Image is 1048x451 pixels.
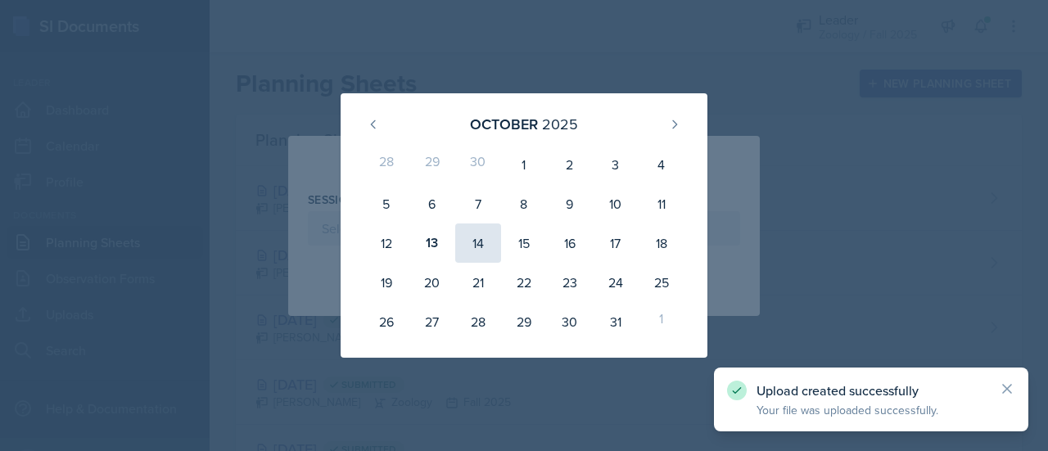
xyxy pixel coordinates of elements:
div: 7 [455,184,501,223]
div: 30 [455,145,501,184]
div: 10 [593,184,639,223]
div: 23 [547,263,593,302]
div: 20 [409,263,455,302]
div: 2025 [542,113,578,135]
div: 5 [364,184,409,223]
div: 3 [593,145,639,184]
div: 28 [364,145,409,184]
div: 31 [593,302,639,341]
div: 15 [501,223,547,263]
div: 6 [409,184,455,223]
div: 2 [547,145,593,184]
div: 21 [455,263,501,302]
div: 16 [547,223,593,263]
div: 8 [501,184,547,223]
div: 18 [639,223,684,263]
div: 30 [547,302,593,341]
div: 17 [593,223,639,263]
p: Your file was uploaded successfully. [757,402,986,418]
div: 1 [501,145,547,184]
div: October [470,113,538,135]
div: 22 [501,263,547,302]
p: Upload created successfully [757,382,986,399]
div: 1 [639,302,684,341]
div: 9 [547,184,593,223]
div: 25 [639,263,684,302]
div: 27 [409,302,455,341]
div: 26 [364,302,409,341]
div: 29 [409,145,455,184]
div: 12 [364,223,409,263]
div: 19 [364,263,409,302]
div: 14 [455,223,501,263]
div: 24 [593,263,639,302]
div: 13 [409,223,455,263]
div: 11 [639,184,684,223]
div: 28 [455,302,501,341]
div: 29 [501,302,547,341]
div: 4 [639,145,684,184]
